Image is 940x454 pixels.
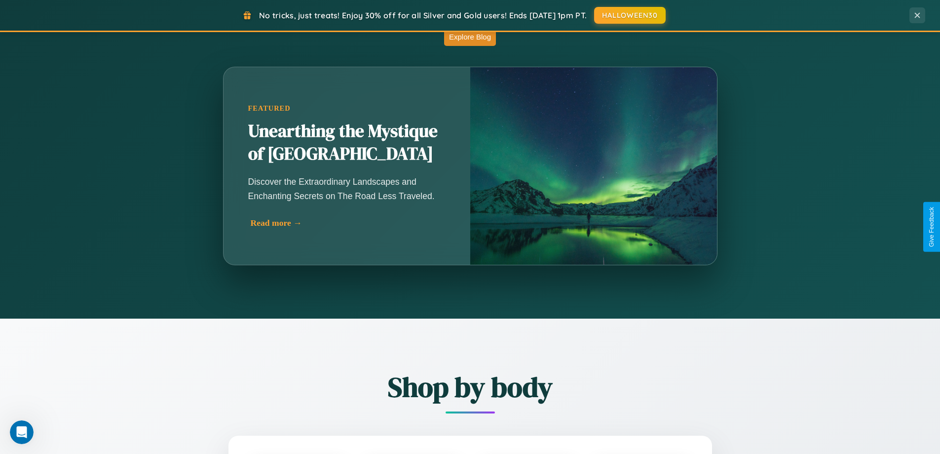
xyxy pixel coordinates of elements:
[594,7,666,24] button: HALLOWEEN30
[248,175,446,203] p: Discover the Extraordinary Landscapes and Enchanting Secrets on The Road Less Traveled.
[444,28,496,46] button: Explore Blog
[248,120,446,165] h2: Unearthing the Mystique of [GEOGRAPHIC_DATA]
[251,218,448,228] div: Read more →
[928,207,935,247] div: Give Feedback
[10,420,34,444] iframe: Intercom live chat
[259,10,587,20] span: No tricks, just treats! Enjoy 30% off for all Silver and Gold users! Ends [DATE] 1pm PT.
[248,104,446,113] div: Featured
[174,368,766,406] h2: Shop by body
